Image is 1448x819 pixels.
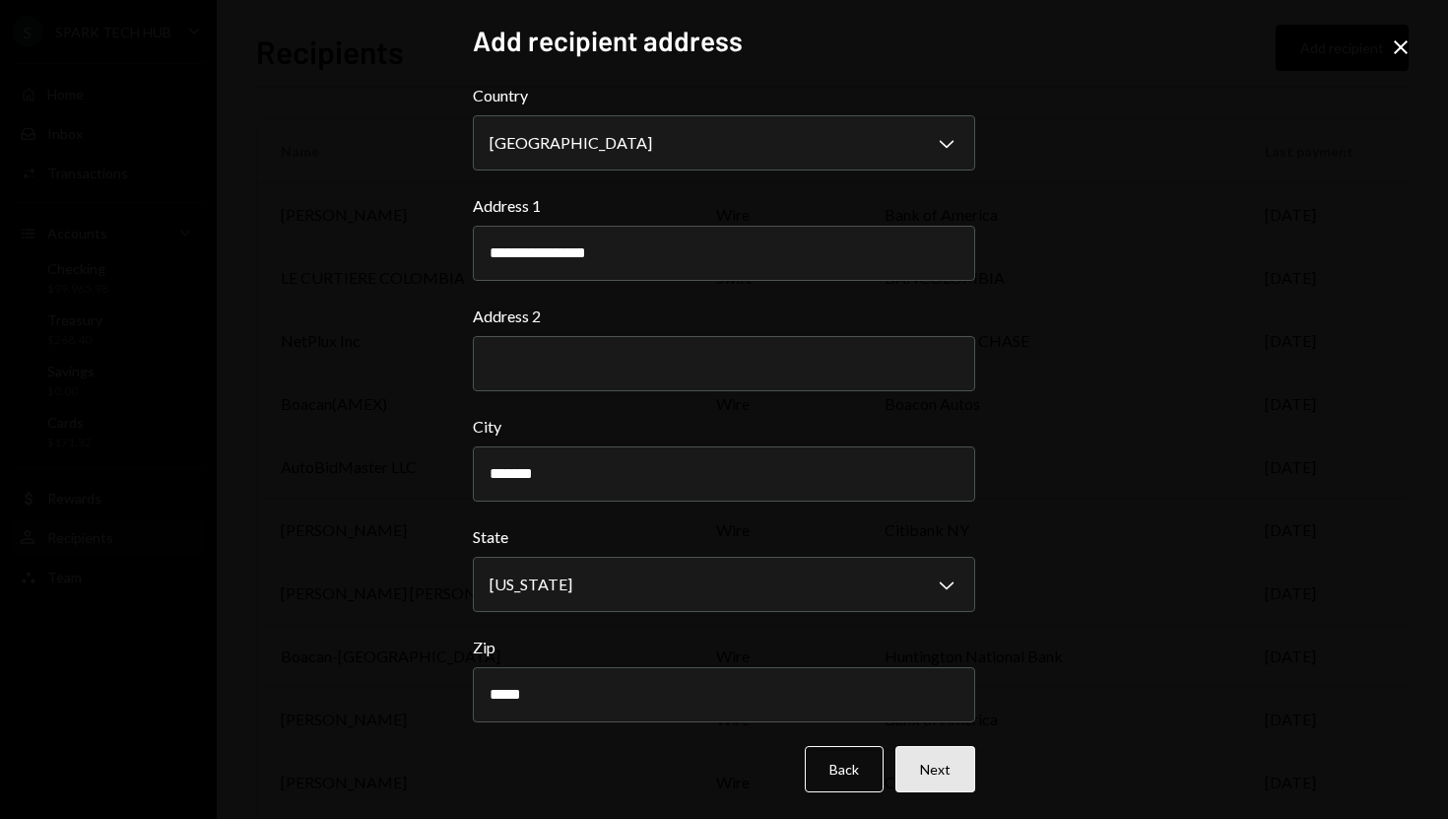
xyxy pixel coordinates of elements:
[473,305,975,328] label: Address 2
[473,194,975,218] label: Address 1
[473,636,975,659] label: Zip
[473,557,975,612] button: State
[473,525,975,549] label: State
[805,746,884,792] button: Back
[473,415,975,439] label: City
[473,22,975,60] h2: Add recipient address
[895,746,975,792] button: Next
[473,84,975,107] label: Country
[473,115,975,171] button: Country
